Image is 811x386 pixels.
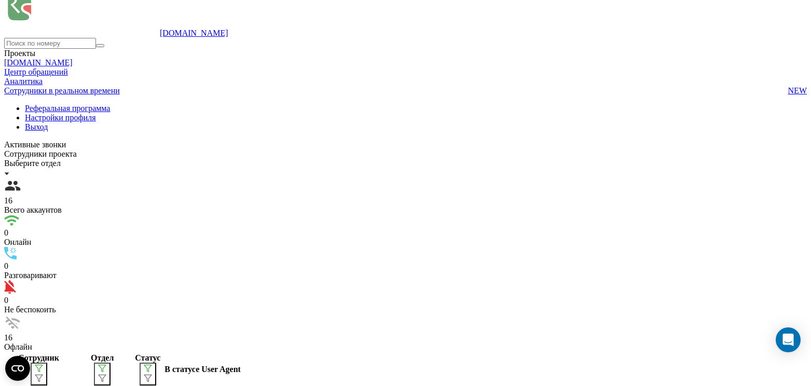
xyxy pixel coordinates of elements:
[201,365,241,374] div: User Agent
[4,333,807,342] div: 16
[4,86,807,95] a: Сотрудники в реальном времениNEW
[4,38,96,49] input: Поиск по номеру
[776,327,801,352] div: Open Intercom Messenger
[164,365,199,374] div: В статусе
[4,342,807,352] div: Офлайн
[4,205,807,215] div: Всего аккаунтов
[4,77,43,86] a: Аналитика
[4,49,807,58] div: Проекты
[74,353,131,363] div: Отдел
[4,140,807,149] div: Активные звонки
[4,149,807,159] div: Сотрудники проекта
[4,305,807,314] div: Не беспокоить
[4,86,120,95] span: Сотрудники в реальном времени
[160,29,228,37] a: [DOMAIN_NAME]
[25,122,48,131] a: Выход
[788,86,807,95] span: NEW
[25,104,110,113] a: Реферальная программа
[5,356,30,381] button: Open CMP widget
[4,58,73,67] a: [DOMAIN_NAME]
[4,261,807,271] div: 0
[133,353,162,363] div: Статус
[4,159,807,168] div: Выберите отдел
[4,238,807,247] div: Онлайн
[6,353,72,363] div: Сотрудник
[25,113,96,122] a: Настройки профиля
[4,228,807,238] div: 0
[4,67,68,76] a: Центр обращений
[4,196,807,205] div: 16
[4,271,807,280] div: Разговаривают
[4,296,807,305] div: 0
